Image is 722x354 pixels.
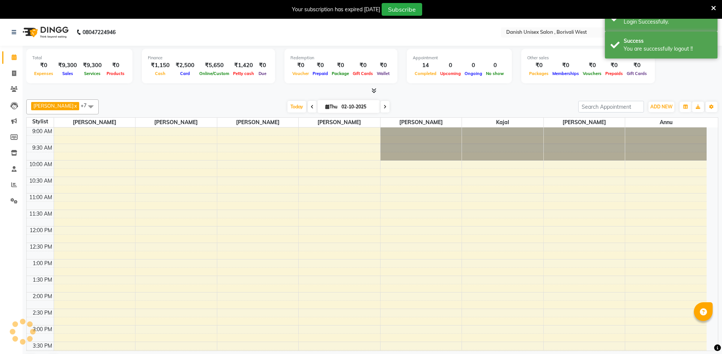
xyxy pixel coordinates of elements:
[339,101,377,112] input: 2025-10-02
[438,61,463,70] div: 0
[463,71,484,76] span: Ongoing
[28,177,54,185] div: 10:30 AM
[625,71,649,76] span: Gift Cards
[299,118,380,127] span: [PERSON_NAME]
[292,6,380,13] div: Your subscription has expired [DATE]
[624,18,712,26] div: Login Successfully.
[287,101,306,112] span: Today
[463,61,484,70] div: 0
[148,61,173,70] div: ₹1,150
[32,71,55,76] span: Expenses
[31,325,54,333] div: 3:00 PM
[375,71,391,76] span: Wallet
[55,61,80,70] div: ₹9,300
[581,71,603,76] span: Vouchers
[290,71,311,76] span: Voucher
[28,160,54,168] div: 10:00 AM
[413,61,438,70] div: 14
[32,55,126,61] div: Total
[217,118,299,127] span: [PERSON_NAME]
[81,102,92,108] span: +7
[290,61,311,70] div: ₹0
[31,342,54,350] div: 3:30 PM
[231,61,256,70] div: ₹1,420
[105,61,126,70] div: ₹0
[413,71,438,76] span: Completed
[381,118,462,127] span: [PERSON_NAME]
[527,71,551,76] span: Packages
[581,61,603,70] div: ₹0
[257,71,268,76] span: Due
[375,61,391,70] div: ₹0
[624,45,712,53] div: You are successfully logout !!
[54,118,135,127] span: [PERSON_NAME]
[153,71,167,76] span: Cash
[82,71,102,76] span: Services
[413,55,506,61] div: Appointment
[31,276,54,284] div: 1:30 PM
[484,61,506,70] div: 0
[105,71,126,76] span: Products
[625,61,649,70] div: ₹0
[290,55,391,61] div: Redemption
[603,61,625,70] div: ₹0
[231,71,256,76] span: Petty cash
[32,61,55,70] div: ₹0
[80,61,105,70] div: ₹9,300
[311,61,330,70] div: ₹0
[74,103,77,109] a: x
[31,127,54,135] div: 9:00 AM
[625,118,707,127] span: Annu
[484,71,506,76] span: No show
[28,210,54,218] div: 11:30 AM
[60,71,75,76] span: Sales
[330,61,351,70] div: ₹0
[33,103,74,109] span: [PERSON_NAME]
[31,309,54,317] div: 2:30 PM
[650,104,672,109] span: ADD NEW
[648,102,674,112] button: ADD NEW
[178,71,192,76] span: Card
[135,118,217,127] span: [PERSON_NAME]
[527,61,551,70] div: ₹0
[19,22,71,43] img: logo
[544,118,625,127] span: [PERSON_NAME]
[438,71,463,76] span: Upcoming
[197,71,231,76] span: Online/Custom
[197,61,231,70] div: ₹5,650
[31,292,54,300] div: 2:00 PM
[351,71,375,76] span: Gift Cards
[603,71,625,76] span: Prepaids
[173,61,197,70] div: ₹2,500
[28,243,54,251] div: 12:30 PM
[31,144,54,152] div: 9:30 AM
[351,61,375,70] div: ₹0
[578,101,644,112] input: Search Appointment
[382,3,422,16] button: Subscribe
[551,71,581,76] span: Memberships
[330,71,351,76] span: Package
[27,118,54,126] div: Stylist
[148,55,269,61] div: Finance
[624,37,712,45] div: Success
[28,193,54,201] div: 11:00 AM
[83,22,116,43] b: 08047224946
[527,55,649,61] div: Other sales
[551,61,581,70] div: ₹0
[31,259,54,267] div: 1:00 PM
[462,118,543,127] span: kajal
[256,61,269,70] div: ₹0
[690,324,714,346] iframe: chat widget
[323,104,339,109] span: Thu
[28,226,54,234] div: 12:00 PM
[311,71,330,76] span: Prepaid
